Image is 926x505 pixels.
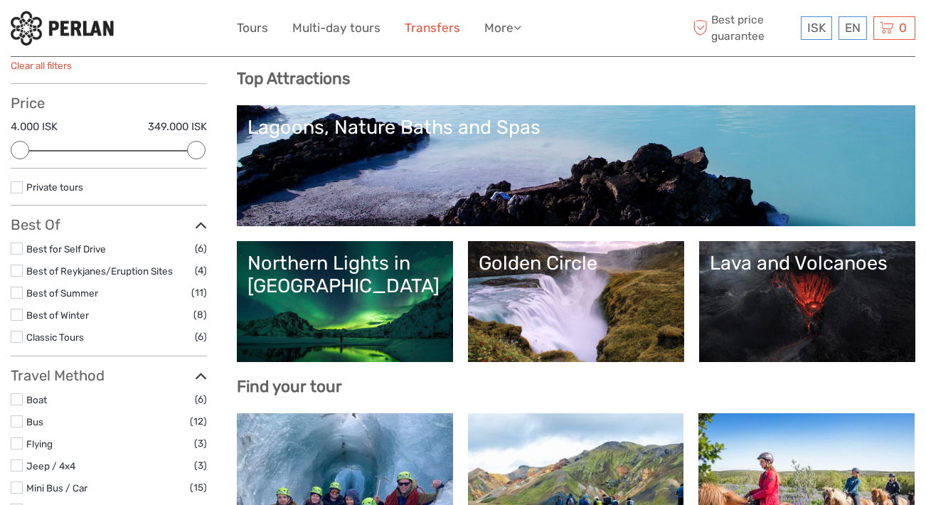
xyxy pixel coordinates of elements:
[710,252,905,351] a: Lava and Volcanoes
[292,18,380,38] a: Multi-day tours
[897,21,909,35] span: 0
[689,12,797,43] span: Best price guarantee
[248,252,442,351] a: Northern Lights in [GEOGRAPHIC_DATA]
[710,252,905,275] div: Lava and Volcanoes
[195,329,207,345] span: (6)
[237,377,342,396] b: Find your tour
[248,116,905,139] div: Lagoons, Nature Baths and Spas
[194,457,207,474] span: (3)
[11,95,207,112] h3: Price
[26,265,173,277] a: Best of Reykjanes/Eruption Sites
[11,11,114,46] img: 288-6a22670a-0f57-43d8-a107-52fbc9b92f2c_logo_small.jpg
[839,16,867,40] div: EN
[148,119,207,134] label: 349.000 ISK
[190,413,207,430] span: (12)
[26,394,47,405] a: Boat
[26,331,84,343] a: Classic Tours
[26,416,43,427] a: Bus
[26,181,83,193] a: Private tours
[190,479,207,496] span: (15)
[195,262,207,279] span: (4)
[191,285,207,301] span: (11)
[11,119,58,134] label: 4.000 ISK
[26,438,53,450] a: Flying
[193,307,207,323] span: (8)
[26,460,75,472] a: Jeep / 4x4
[248,116,905,216] a: Lagoons, Nature Baths and Spas
[20,25,161,36] p: We're away right now. Please check back later!
[194,435,207,452] span: (3)
[195,391,207,408] span: (6)
[26,287,98,299] a: Best of Summer
[237,69,350,88] b: Top Attractions
[26,243,106,255] a: Best for Self Drive
[26,482,87,494] a: Mini Bus / Car
[248,252,442,298] div: Northern Lights in [GEOGRAPHIC_DATA]
[479,252,674,275] div: Golden Circle
[11,367,207,384] h3: Travel Method
[195,240,207,257] span: (6)
[11,216,207,233] h3: Best Of
[26,309,89,321] a: Best of Winter
[479,252,674,351] a: Golden Circle
[11,60,72,71] a: Clear all filters
[807,21,826,35] span: ISK
[237,18,268,38] a: Tours
[164,22,181,39] button: Open LiveChat chat widget
[405,18,460,38] a: Transfers
[484,18,521,38] a: More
